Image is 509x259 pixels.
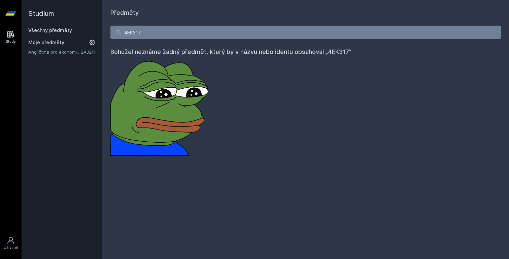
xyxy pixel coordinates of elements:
[1,27,20,48] a: Study
[28,49,81,55] a: Angličtina pro ekonomická studia 1 (B2/C1)
[110,57,211,156] img: error_picture.png
[28,39,64,46] span: Moje předměty
[110,26,501,39] input: Název nebo ident předmětu…
[81,49,96,55] a: 2AJ211
[4,245,18,250] div: Uživatel
[28,27,72,33] a: Všechny předměty
[6,39,16,44] div: Study
[110,47,501,57] h4: Bohužel neznáme žádný předmět, který by v názvu nebo identu obsahoval „4EK317”
[110,8,501,18] h1: Předměty
[1,233,20,254] a: Uživatel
